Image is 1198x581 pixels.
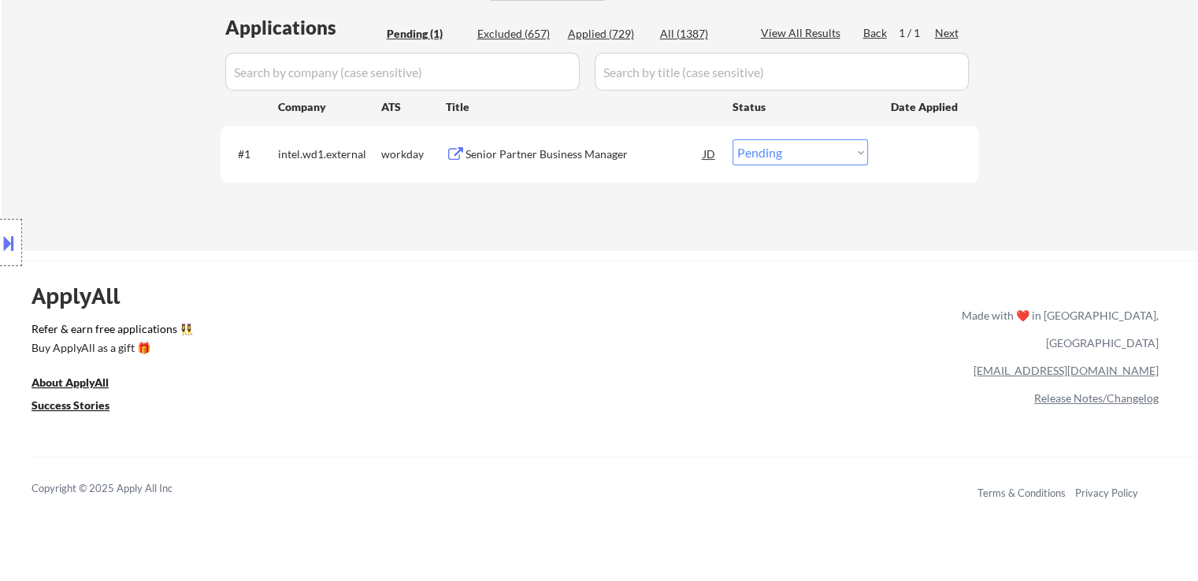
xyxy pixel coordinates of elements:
[381,99,446,115] div: ATS
[568,26,647,42] div: Applied (729)
[891,99,960,115] div: Date Applied
[446,99,718,115] div: Title
[595,53,969,91] input: Search by title (case sensitive)
[733,92,868,120] div: Status
[761,25,845,41] div: View All Results
[660,26,739,42] div: All (1387)
[381,146,446,162] div: workday
[225,18,381,37] div: Applications
[702,139,718,168] div: JD
[32,398,131,417] a: Success Stories
[974,364,1159,377] a: [EMAIL_ADDRESS][DOMAIN_NAME]
[32,324,632,340] a: Refer & earn free applications 👯‍♀️
[278,99,381,115] div: Company
[225,53,580,91] input: Search by company (case sensitive)
[899,25,935,41] div: 1 / 1
[387,26,465,42] div: Pending (1)
[1075,487,1138,499] a: Privacy Policy
[935,25,960,41] div: Next
[477,26,556,42] div: Excluded (657)
[863,25,888,41] div: Back
[1034,391,1159,405] a: Release Notes/Changelog
[465,146,703,162] div: Senior Partner Business Manager
[278,146,381,162] div: intel.wd1.external
[955,302,1159,357] div: Made with ❤️ in [GEOGRAPHIC_DATA], [GEOGRAPHIC_DATA]
[32,398,109,412] u: Success Stories
[32,481,213,497] div: Copyright © 2025 Apply All Inc
[977,487,1066,499] a: Terms & Conditions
